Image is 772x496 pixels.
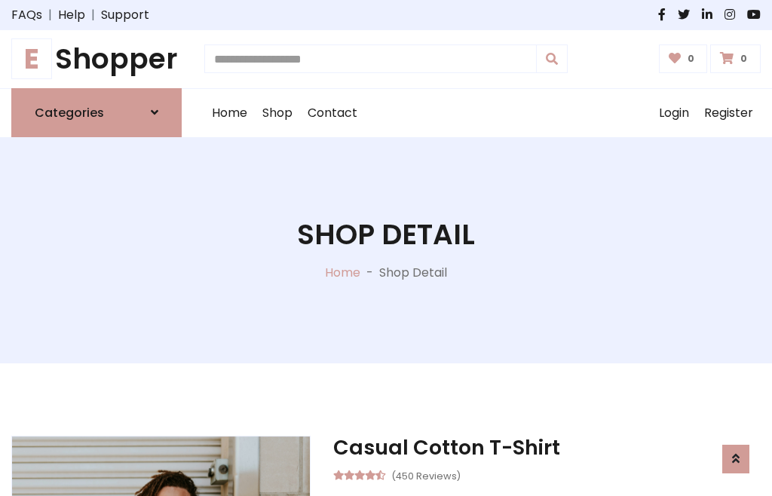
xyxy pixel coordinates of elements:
[11,42,182,76] h1: Shopper
[58,6,85,24] a: Help
[710,44,761,73] a: 0
[85,6,101,24] span: |
[684,52,698,66] span: 0
[11,88,182,137] a: Categories
[360,264,379,282] p: -
[659,44,708,73] a: 0
[379,264,447,282] p: Shop Detail
[297,218,475,252] h1: Shop Detail
[255,89,300,137] a: Shop
[11,6,42,24] a: FAQs
[697,89,761,137] a: Register
[737,52,751,66] span: 0
[391,466,461,484] small: (450 Reviews)
[300,89,365,137] a: Contact
[11,42,182,76] a: EShopper
[651,89,697,137] a: Login
[35,106,104,120] h6: Categories
[11,38,52,79] span: E
[101,6,149,24] a: Support
[42,6,58,24] span: |
[204,89,255,137] a: Home
[333,436,761,460] h3: Casual Cotton T-Shirt
[325,264,360,281] a: Home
